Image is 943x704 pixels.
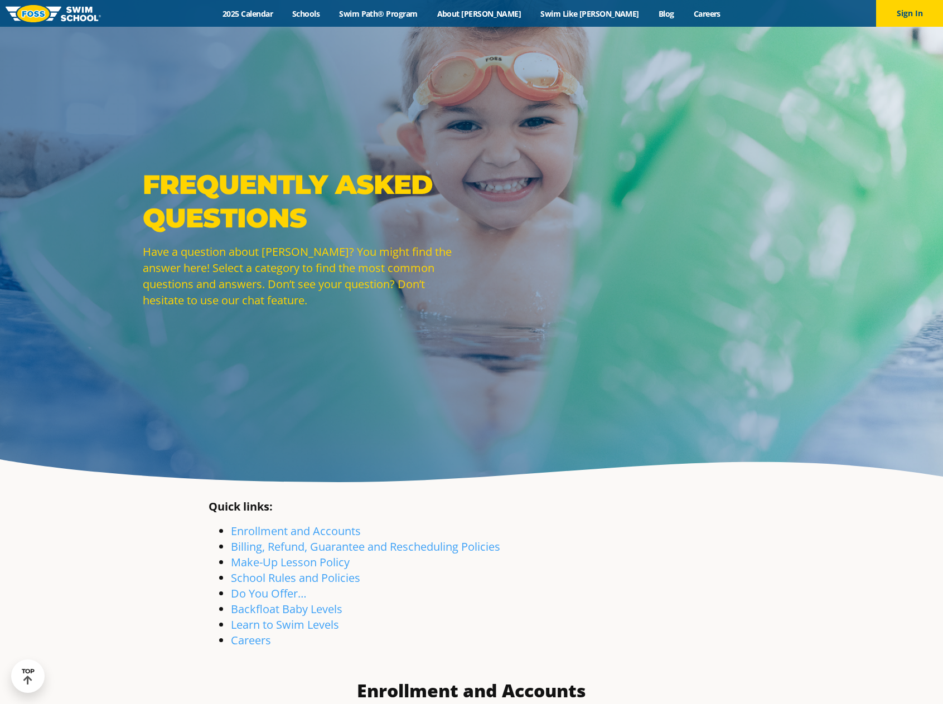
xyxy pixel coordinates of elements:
[209,499,273,514] strong: Quick links:
[231,570,360,585] a: School Rules and Policies
[427,8,531,19] a: About [PERSON_NAME]
[231,633,271,648] a: Careers
[231,523,361,538] a: Enrollment and Accounts
[22,668,35,685] div: TOP
[209,679,735,702] h3: Enrollment and Accounts
[231,617,339,632] a: Learn to Swim Levels
[143,244,466,308] p: Have a question about [PERSON_NAME]? You might find the answer here! Select a category to find th...
[231,601,342,616] a: Backfloat Baby Levels
[531,8,649,19] a: Swim Like [PERSON_NAME]
[231,539,500,554] a: Billing, Refund, Guarantee and Rescheduling Policies
[330,8,427,19] a: Swim Path® Program
[283,8,330,19] a: Schools
[6,5,101,22] img: FOSS Swim School Logo
[649,8,684,19] a: Blog
[231,586,307,601] a: Do You Offer…
[143,168,466,235] p: Frequently Asked Questions
[231,555,350,570] a: Make-Up Lesson Policy
[684,8,730,19] a: Careers
[213,8,283,19] a: 2025 Calendar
